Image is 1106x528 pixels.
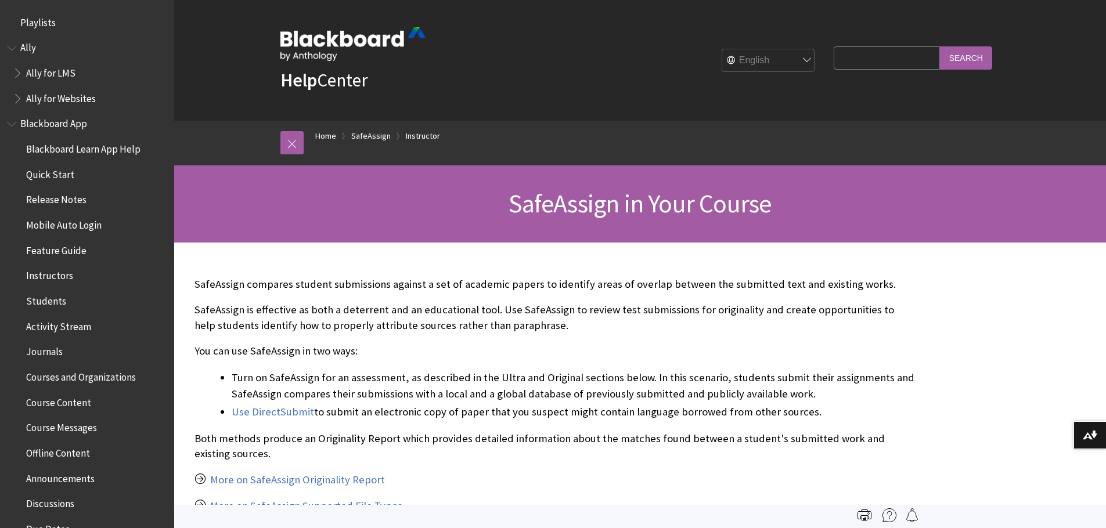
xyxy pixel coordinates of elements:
span: Journals [26,342,63,358]
span: Course Messages [26,418,97,434]
span: Course Content [26,393,91,408]
a: More on SafeAssign Originality Report [210,473,385,487]
p: SafeAssign is effective as both a deterrent and an educational tool. Use SafeAssign to review tes... [194,302,914,332]
span: Blackboard App [20,114,87,130]
a: SafeAssign [351,129,391,143]
span: Feature Guide [26,241,87,256]
a: Instructor [406,129,440,143]
a: HelpCenter [280,68,368,92]
span: Announcements [26,469,95,484]
span: Ally for Websites [26,89,96,104]
li: Turn on SafeAssign for an assessment, as described in the Ultra and Original sections below. In t... [232,370,914,402]
img: Print [858,508,871,522]
span: Blackboard Learn App Help [26,139,140,155]
strong: Help [280,68,317,92]
span: Instructors [26,266,73,282]
a: Use DirectSubmit [232,405,314,419]
p: Both methods produce an Originality Report which provides detailed information about the matches ... [194,431,914,461]
a: More on SafeAssign Supported File Types [210,499,402,513]
span: SafeAssign in Your Course [509,187,771,219]
p: You can use SafeAssign in two ways: [194,343,914,359]
select: Site Language Selector [722,49,815,73]
img: Blackboard by Anthology [280,27,426,61]
img: Follow this page [905,508,919,522]
span: Ally [20,38,36,54]
span: Release Notes [26,190,87,206]
span: Discussions [26,494,74,509]
nav: Book outline for Anthology Ally Help [7,38,167,109]
span: Activity Stream [26,317,91,332]
span: Courses and Organizations [26,367,136,383]
img: More help [882,508,896,522]
a: Home [315,129,336,143]
span: Quick Start [26,165,74,180]
input: Search [940,46,992,69]
span: Mobile Auto Login [26,215,102,231]
p: SafeAssign compares student submissions against a set of academic papers to identify areas of ove... [194,277,914,292]
span: Ally for LMS [26,63,75,79]
span: Offline Content [26,443,90,459]
span: Students [26,291,66,307]
span: Playlists [20,13,56,28]
nav: Book outline for Playlists [7,13,167,32]
li: to submit an electronic copy of paper that you suspect might contain language borrowed from other... [232,404,914,420]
